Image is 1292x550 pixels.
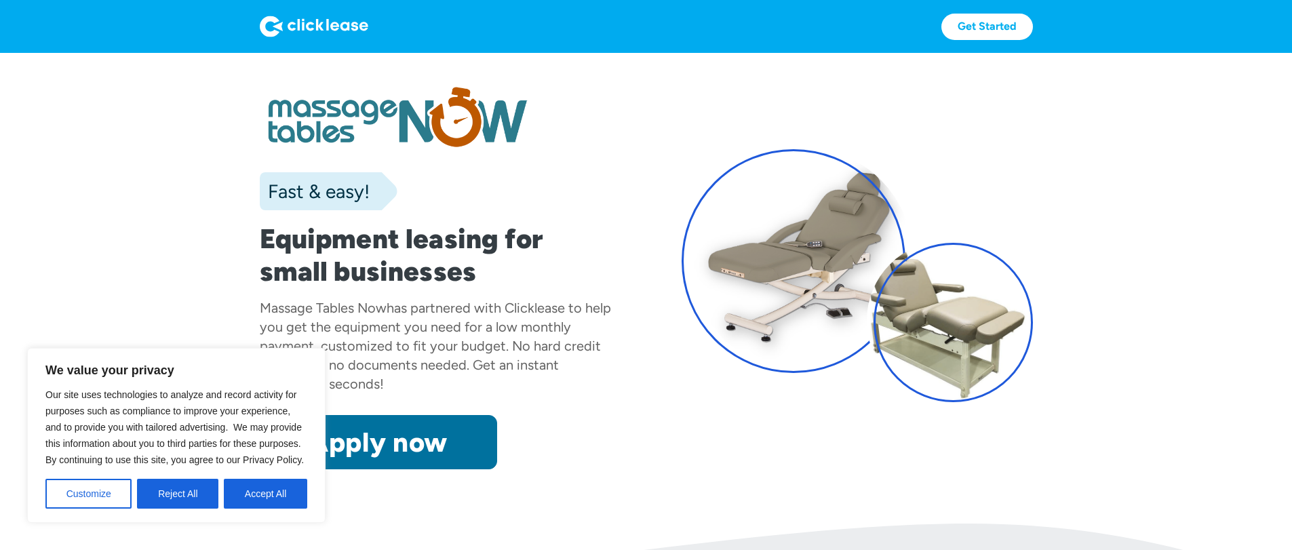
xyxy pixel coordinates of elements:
[941,14,1033,40] a: Get Started
[260,300,387,316] div: Massage Tables Now
[260,178,370,205] div: Fast & easy!
[45,479,132,509] button: Customize
[260,16,368,37] img: Logo
[260,415,497,469] a: Apply now
[27,348,326,523] div: We value your privacy
[260,300,611,392] div: has partnered with Clicklease to help you get the equipment you need for a low monthly payment, c...
[224,479,307,509] button: Accept All
[137,479,218,509] button: Reject All
[45,362,307,378] p: We value your privacy
[260,222,611,288] h1: Equipment leasing for small businesses
[45,389,304,465] span: Our site uses technologies to analyze and record activity for purposes such as compliance to impr...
